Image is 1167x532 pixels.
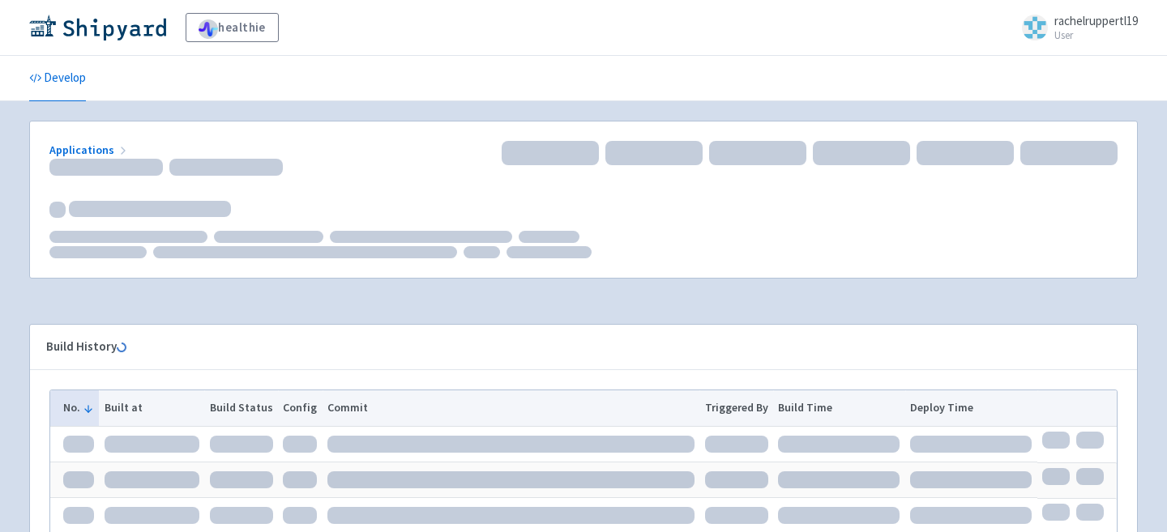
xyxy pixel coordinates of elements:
[323,390,700,426] th: Commit
[186,13,279,42] a: healthie
[278,390,323,426] th: Config
[29,15,166,40] img: Shipyard logo
[1054,13,1138,28] span: rachelruppertl19
[46,338,1095,356] div: Build History
[29,56,86,101] a: Develop
[773,390,905,426] th: Build Time
[99,390,204,426] th: Built at
[1012,15,1138,40] a: rachelruppertl19 User
[1054,30,1138,40] small: User
[905,390,1037,426] th: Deploy Time
[63,399,94,416] button: No.
[49,143,130,157] a: Applications
[699,390,773,426] th: Triggered By
[204,390,278,426] th: Build Status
